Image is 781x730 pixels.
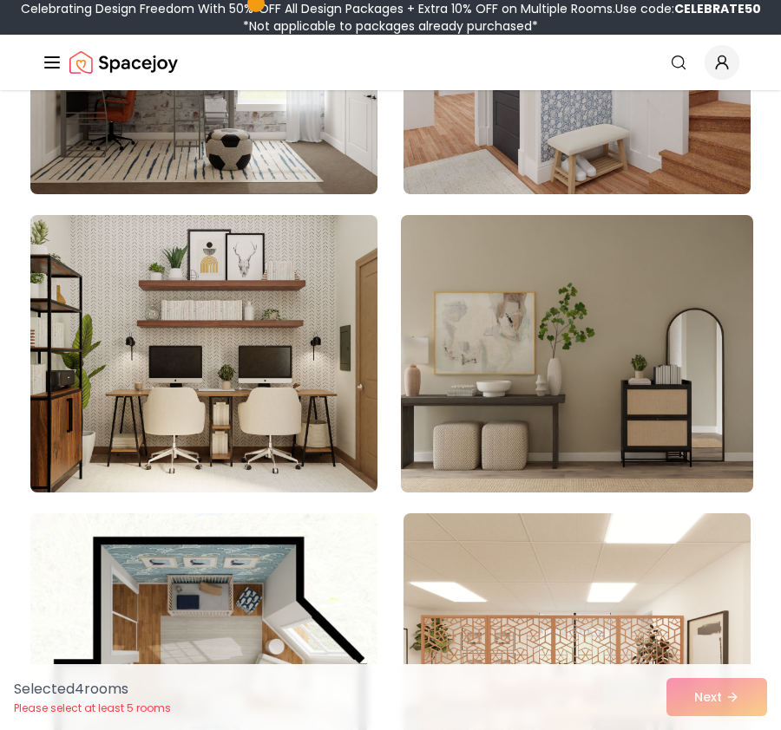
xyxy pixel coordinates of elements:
[69,45,178,80] a: Spacejoy
[14,679,171,700] p: Selected 4 room s
[30,215,377,492] img: Room room-41
[42,35,739,90] nav: Global
[14,701,171,715] p: Please select at least 5 rooms
[69,45,178,80] img: Spacejoy Logo
[395,208,759,499] img: Room room-42
[243,17,538,35] span: *Not applicable to packages already purchased*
